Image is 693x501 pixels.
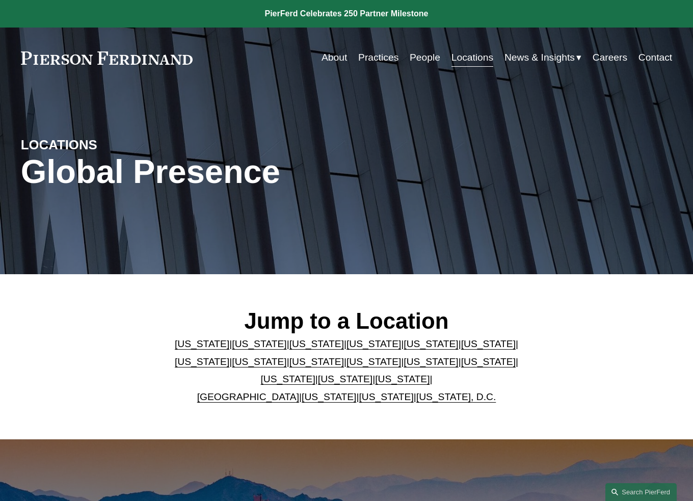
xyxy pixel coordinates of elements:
a: [US_STATE] [175,338,229,349]
h1: Global Presence [21,153,455,191]
a: Practices [358,48,398,68]
a: [US_STATE] [404,356,458,367]
a: [US_STATE], D.C. [416,391,496,402]
a: [US_STATE] [232,356,286,367]
a: People [410,48,440,68]
a: [US_STATE] [359,391,413,402]
a: About [322,48,347,68]
a: [US_STATE] [289,338,344,349]
a: Search this site [605,483,677,501]
a: [US_STATE] [302,391,356,402]
a: Locations [451,48,493,68]
a: Careers [593,48,627,68]
h4: LOCATIONS [21,137,184,153]
a: [US_STATE] [461,338,516,349]
p: | | | | | | | | | | | | | | | | | | [156,335,537,406]
h2: Jump to a Location [156,307,537,334]
a: [US_STATE] [232,338,286,349]
a: [US_STATE] [289,356,344,367]
span: News & Insights [504,49,575,67]
a: [US_STATE] [260,374,315,384]
a: [US_STATE] [461,356,516,367]
a: [US_STATE] [346,338,401,349]
a: [US_STATE] [175,356,229,367]
a: [US_STATE] [404,338,458,349]
a: Contact [638,48,672,68]
a: [US_STATE] [375,374,430,384]
a: [GEOGRAPHIC_DATA] [197,391,299,402]
a: [US_STATE] [346,356,401,367]
a: folder dropdown [504,48,581,68]
a: [US_STATE] [318,374,372,384]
